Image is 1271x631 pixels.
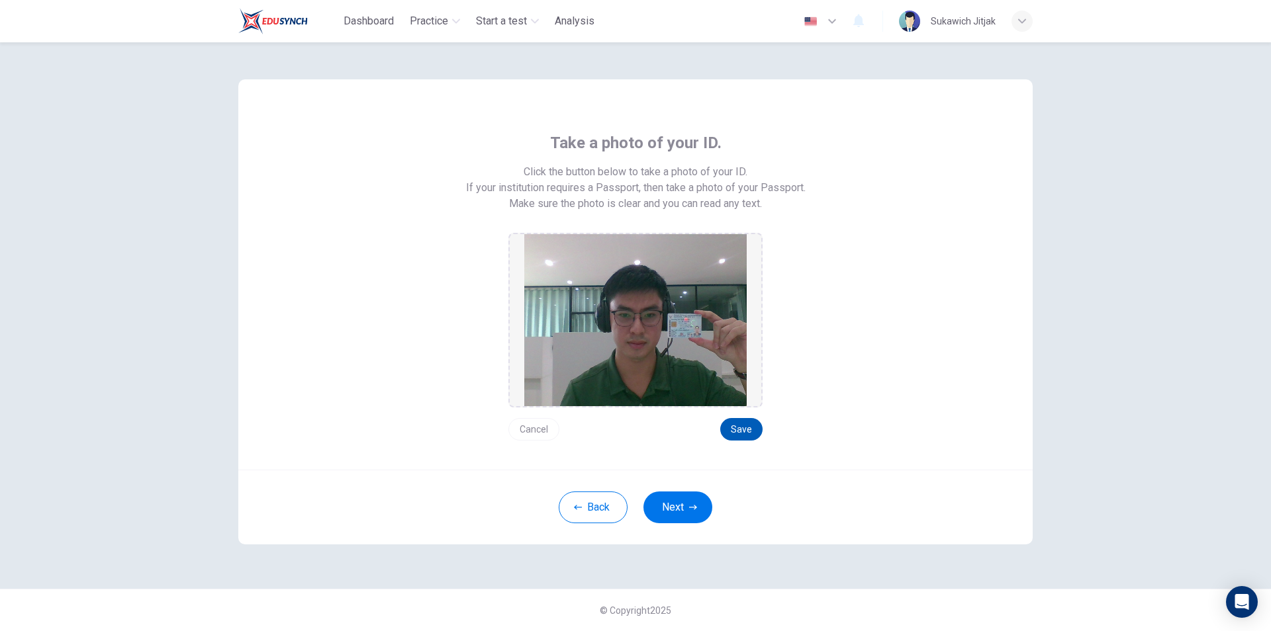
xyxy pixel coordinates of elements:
[899,11,920,32] img: Profile picture
[559,491,628,523] button: Back
[466,164,806,196] span: Click the button below to take a photo of your ID. If your institution requires a Passport, then ...
[476,13,527,29] span: Start a test
[931,13,996,29] div: Sukawich Jitjak
[643,491,712,523] button: Next
[404,9,465,33] button: Practice
[720,418,763,441] button: Save
[410,13,448,29] span: Practice
[555,13,594,29] span: Analysis
[471,9,544,33] button: Start a test
[600,605,671,616] span: © Copyright 2025
[549,9,600,33] button: Analysis
[524,234,747,406] img: preview screemshot
[550,132,722,153] span: Take a photo of your ID.
[338,9,399,33] button: Dashboard
[238,8,308,34] img: Train Test logo
[802,17,819,26] img: en
[238,8,338,34] a: Train Test logo
[508,418,559,441] button: Cancel
[344,13,394,29] span: Dashboard
[1226,586,1258,618] div: Open Intercom Messenger
[509,196,762,212] span: Make sure the photo is clear and you can read any text.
